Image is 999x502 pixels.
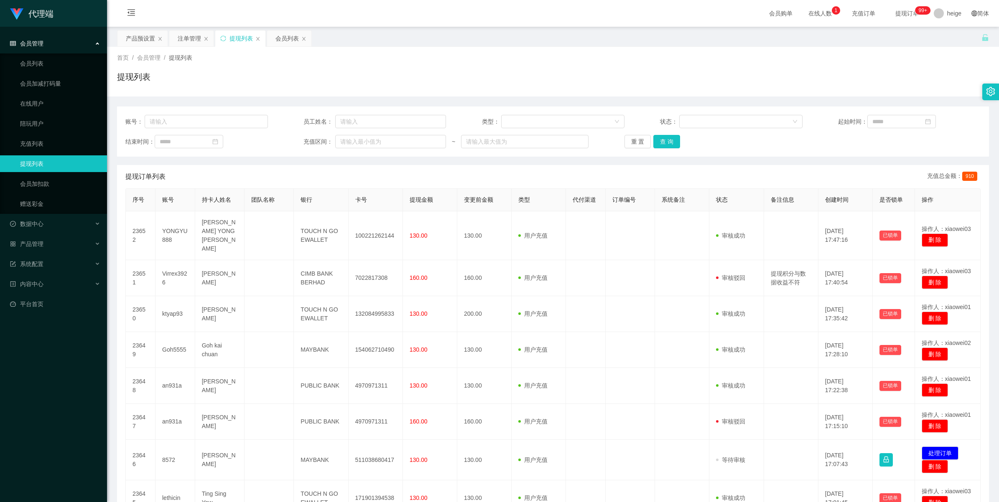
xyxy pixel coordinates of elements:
[202,196,231,203] span: 持卡人姓名
[922,304,971,310] span: 操作人：xiaowei01
[195,368,245,404] td: [PERSON_NAME]
[410,232,428,239] span: 130.00
[10,296,100,312] a: 图标: dashboard平台首页
[573,196,596,203] span: 代付渠道
[155,332,195,368] td: Goh5555
[145,115,268,128] input: 请输入
[716,382,745,389] span: 审核成功
[922,419,948,433] button: 删 除
[195,404,245,440] td: [PERSON_NAME]
[126,260,155,296] td: 23651
[155,404,195,440] td: an931a
[195,332,245,368] td: Goh kai chuan
[301,36,306,41] i: 图标: close
[518,494,548,501] span: 用户充值
[716,274,745,281] span: 审核驳回
[518,418,548,425] span: 用户充值
[335,115,446,128] input: 请输入
[879,196,903,203] span: 是否锁单
[20,195,100,212] a: 赠送彩金
[20,155,100,172] a: 提现列表
[915,6,930,15] sup: 1200
[155,260,195,296] td: Virrex3926
[818,296,873,332] td: [DATE] 17:35:42
[155,440,195,480] td: 8572
[614,119,619,125] i: 图标: down
[349,440,403,480] td: 511038680417
[518,232,548,239] span: 用户充值
[922,340,971,346] span: 操作人：xiaowei02
[927,172,981,182] div: 充值总金额：
[204,36,209,41] i: 图标: close
[155,368,195,404] td: an931a
[10,8,23,20] img: logo.9652507e.png
[457,440,512,480] td: 130.00
[981,34,989,41] i: 图标: unlock
[457,260,512,296] td: 160.00
[922,347,948,361] button: 删 除
[922,233,948,247] button: 删 除
[879,231,901,241] button: 已锁单
[716,346,745,353] span: 审核成功
[212,139,218,145] i: 图标: calendar
[922,375,971,382] span: 操作人：xiaowei01
[986,87,995,96] i: 图标: setting
[301,196,312,203] span: 银行
[922,226,971,232] span: 操作人：xiaowei03
[818,332,873,368] td: [DATE] 17:28:10
[834,6,837,15] p: 1
[771,196,794,203] span: 备注信息
[716,418,745,425] span: 审核驳回
[832,6,840,15] sup: 1
[294,404,348,440] td: PUBLIC BANK
[294,332,348,368] td: MAYBANK
[125,172,166,182] span: 提现订单列表
[922,411,971,418] span: 操作人：xiaowei01
[294,440,348,480] td: MAYBANK
[818,440,873,480] td: [DATE] 17:07:43
[804,10,836,16] span: 在线人数
[662,196,685,203] span: 系统备注
[410,456,428,463] span: 130.00
[879,345,901,355] button: 已锁单
[922,312,948,325] button: 删 除
[879,381,901,391] button: 已锁单
[518,196,530,203] span: 类型
[818,211,873,260] td: [DATE] 17:47:16
[126,332,155,368] td: 23649
[126,211,155,260] td: 23652
[457,296,512,332] td: 200.00
[220,35,226,41] i: 图标: sync
[879,273,901,283] button: 已锁单
[879,453,893,467] button: 图标: lock
[518,382,548,389] span: 用户充值
[10,221,43,227] span: 数据中心
[162,196,174,203] span: 账号
[464,196,493,203] span: 变更前金额
[117,0,145,27] i: 图标: menu-fold
[229,30,253,46] div: 提现列表
[349,368,403,404] td: 4970971311
[716,310,745,317] span: 审核成功
[335,135,446,148] input: 请输入最小值为
[10,281,43,287] span: 内容中心
[818,404,873,440] td: [DATE] 17:15:10
[461,135,589,148] input: 请输入最大值为
[10,261,16,267] i: 图标: form
[349,296,403,332] td: 132084995833
[10,241,43,247] span: 产品管理
[133,196,144,203] span: 序号
[922,268,971,274] span: 操作人：xiaowei03
[20,175,100,192] a: 会员加扣款
[716,232,745,239] span: 审核成功
[125,117,145,126] span: 账号：
[518,346,548,353] span: 用户充值
[922,383,948,397] button: 删 除
[457,368,512,404] td: 130.00
[446,137,461,146] span: ~
[457,332,512,368] td: 130.00
[20,135,100,152] a: 充值列表
[410,196,433,203] span: 提现金额
[195,260,245,296] td: [PERSON_NAME]
[275,30,299,46] div: 会员列表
